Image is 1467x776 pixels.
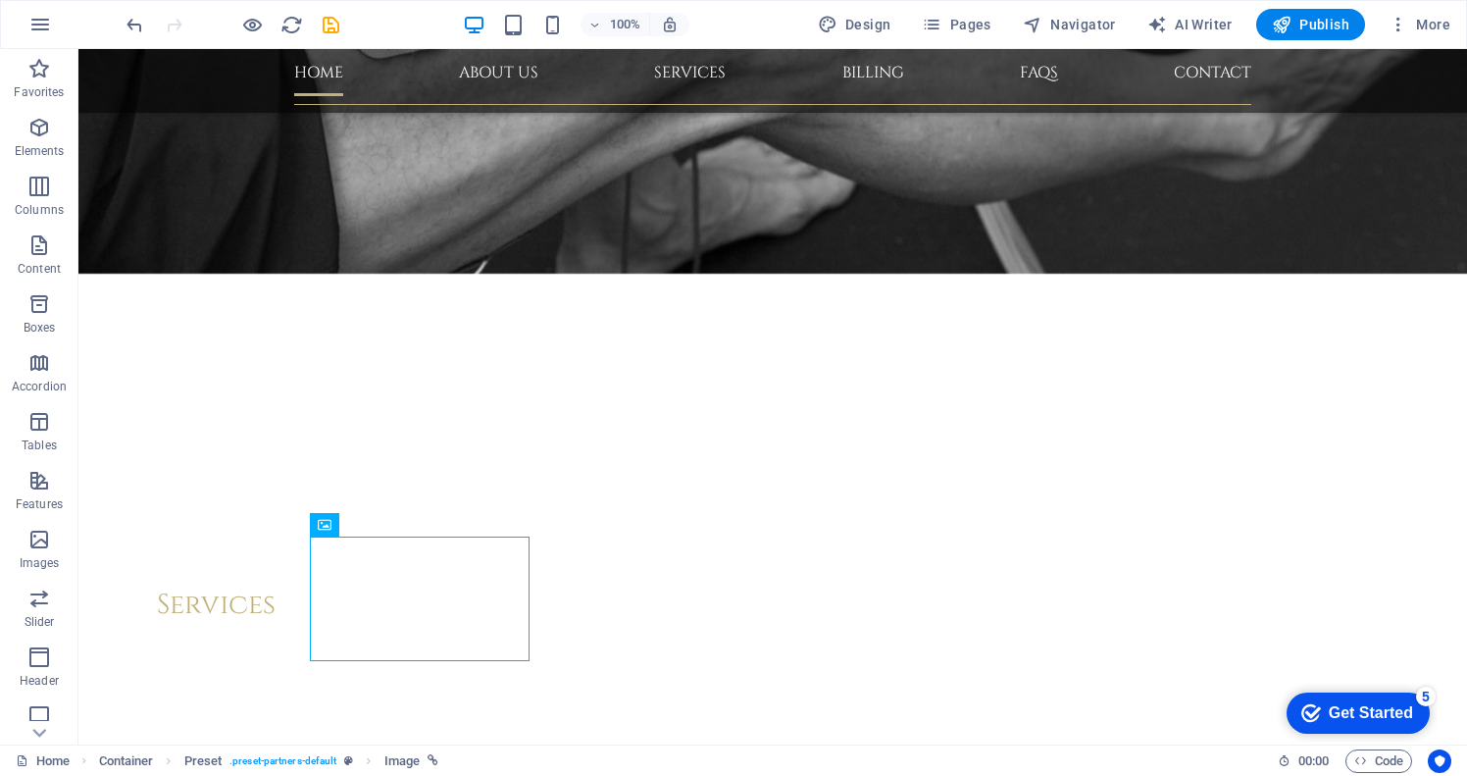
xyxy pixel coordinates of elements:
[22,438,57,453] p: Tables
[344,755,353,766] i: This element is a customizable preset
[20,673,59,689] p: Header
[1278,750,1330,773] h6: Session time
[24,320,56,336] p: Boxes
[123,13,146,36] button: undo
[610,13,641,36] h6: 100%
[922,15,990,34] span: Pages
[15,202,64,218] p: Columns
[16,10,159,51] div: Get Started 5 items remaining, 0% complete
[16,496,63,512] p: Features
[1023,15,1116,34] span: Navigator
[14,84,64,100] p: Favorites
[15,143,65,159] p: Elements
[1256,9,1365,40] button: Publish
[25,614,55,630] p: Slider
[145,4,165,24] div: 5
[18,261,61,277] p: Content
[20,555,60,571] p: Images
[1147,15,1233,34] span: AI Writer
[99,750,439,773] nav: breadcrumb
[384,750,420,773] span: Click to select. Double-click to edit
[914,9,998,40] button: Pages
[240,13,264,36] button: Click here to leave preview mode and continue editing
[1354,750,1403,773] span: Code
[229,750,336,773] span: . preset-partners-default
[1381,9,1458,40] button: More
[1139,9,1240,40] button: AI Writer
[1272,15,1349,34] span: Publish
[280,14,303,36] i: Reload page
[58,22,142,39] div: Get Started
[1428,750,1451,773] button: Usercentrics
[581,13,650,36] button: 100%
[16,750,70,773] a: Click to cancel selection. Double-click to open Pages
[818,15,891,34] span: Design
[319,13,342,36] button: save
[1389,15,1450,34] span: More
[279,13,303,36] button: reload
[810,9,899,40] button: Design
[1015,9,1124,40] button: Navigator
[1298,750,1329,773] span: 00 00
[1312,753,1315,768] span: :
[12,379,67,394] p: Accordion
[184,750,223,773] span: Click to select. Double-click to edit
[124,14,146,36] i: Undo: Change link (Ctrl+Z)
[99,750,154,773] span: Click to select. Double-click to edit
[1345,750,1412,773] button: Code
[428,755,438,766] i: This element is linked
